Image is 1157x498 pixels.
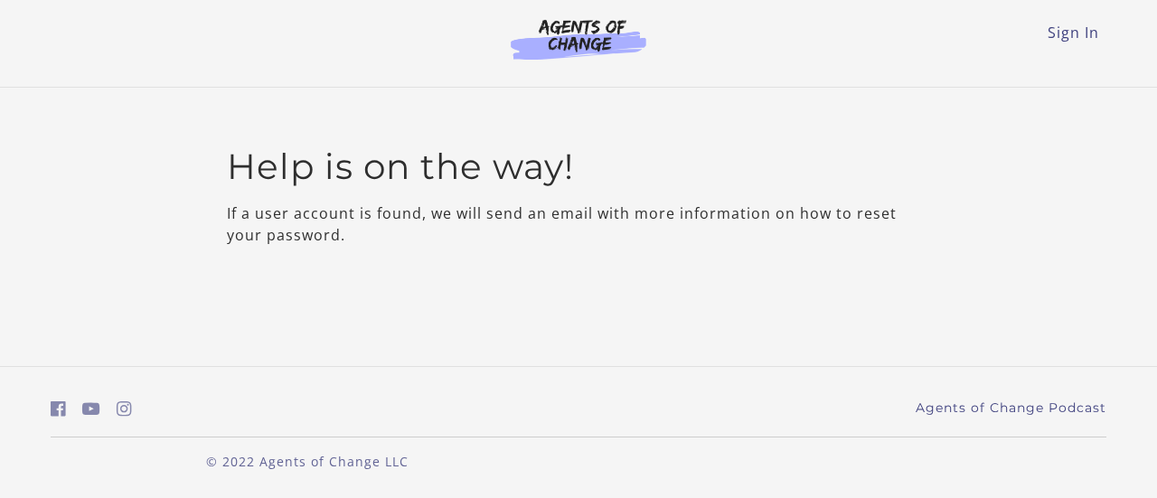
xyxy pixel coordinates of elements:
p: © 2022 Agents of Change LLC [51,452,564,471]
i: https://www.facebook.com/groups/aswbtestprep (Open in a new window) [51,400,66,418]
a: https://www.youtube.com/c/AgentsofChangeTestPrepbyMeaganMitchell (Open in a new window) [82,396,100,422]
a: Sign In [1048,23,1099,42]
i: https://www.instagram.com/agentsofchangeprep/ (Open in a new window) [117,400,132,418]
p: If a user account is found, we will send an email with more information on how to reset your pass... [227,202,931,246]
i: https://www.youtube.com/c/AgentsofChangeTestPrepbyMeaganMitchell (Open in a new window) [82,400,100,418]
a: https://www.facebook.com/groups/aswbtestprep (Open in a new window) [51,396,66,422]
a: https://www.instagram.com/agentsofchangeprep/ (Open in a new window) [117,396,132,422]
h2: Help is on the way! [227,146,931,188]
img: Agents of Change Logo [492,18,665,60]
a: Agents of Change Podcast [916,399,1106,418]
